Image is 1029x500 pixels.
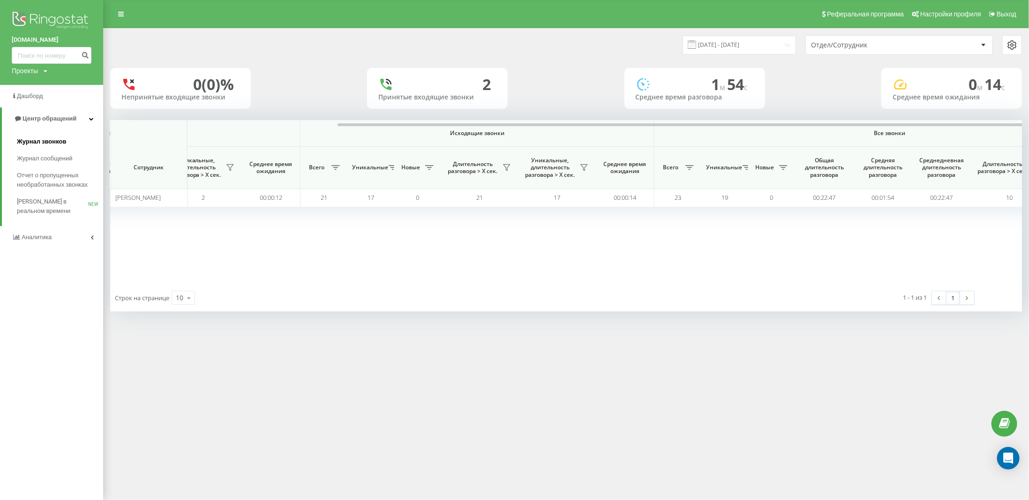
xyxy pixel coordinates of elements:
div: Отдел/Сотрудник [811,41,923,49]
a: [PERSON_NAME] в реальном времениNEW [17,193,103,220]
span: Общая длительность разговора [802,157,847,179]
td: 00:22:47 [912,189,971,207]
div: 10 [176,293,183,303]
div: Open Intercom Messenger [997,447,1020,470]
span: м [720,82,728,92]
span: Реферальная программа [827,10,904,18]
span: 21 [321,193,327,202]
td: 00:00:12 [242,189,300,207]
a: Журнал звонков [17,133,103,150]
span: Настройки профиля [920,10,981,18]
span: 19 [721,193,728,202]
span: 23 [675,193,681,202]
span: Журнал звонков [17,137,66,146]
span: Сотрудник [118,164,179,171]
span: 0 [770,193,774,202]
span: 17 [368,193,374,202]
span: Уникальные [352,164,386,171]
td: 00:22:47 [795,189,854,207]
span: Уникальные [706,164,740,171]
div: 1 - 1 из 1 [903,293,927,302]
span: 10 [1006,193,1013,202]
span: Всего [305,164,329,171]
a: [DOMAIN_NAME] [12,35,91,45]
div: Непринятые входящие звонки [121,93,240,101]
span: Выход [997,10,1016,18]
td: 00:01:54 [854,189,912,207]
img: Ringostat logo [12,9,91,33]
span: 0 [969,74,984,94]
a: Журнал сообщений [17,150,103,167]
div: 2 [482,76,491,93]
a: Отчет о пропущенных необработанных звонках [17,167,103,193]
span: 21 [477,193,483,202]
span: Уникальные, длительность разговора > Х сек. [523,157,577,179]
span: 54 [728,74,748,94]
span: Аналитика [22,234,52,241]
span: [PERSON_NAME] в реальном времени [17,197,88,216]
span: Средняя длительность разговора [861,157,905,179]
div: Среднее время ожидания [893,93,1011,101]
span: Исходящие звонки [323,129,632,137]
span: 17 [554,193,561,202]
div: 0 (0)% [193,76,234,93]
a: Центр обращений [2,107,103,130]
input: Поиск по номеру [12,47,91,64]
span: Длительность разговора > Х сек. [446,160,500,175]
a: 1 [946,291,960,304]
span: c [744,82,748,92]
span: Журнал сообщений [17,154,72,163]
div: Среднее время разговора [636,93,754,101]
span: Отчет о пропущенных необработанных звонках [17,171,98,189]
span: 14 [984,74,1005,94]
div: Проекты [12,66,38,76]
span: Центр обращений [23,115,76,122]
span: Уникальные, длительность разговора > Х сек. [169,157,223,179]
span: Среднее время ожидания [603,160,647,175]
span: Дашборд [17,92,43,99]
span: Всего [659,164,683,171]
div: Принятые входящие звонки [378,93,496,101]
span: [PERSON_NAME] [115,193,161,202]
span: Среднее время ожидания [249,160,293,175]
span: Строк на странице [115,294,169,302]
span: Новые [399,164,422,171]
td: 00:00:14 [596,189,654,207]
span: 0 [416,193,420,202]
span: c [1001,82,1005,92]
span: 2 [202,193,205,202]
span: Среднедневная длительность разговора [919,157,964,179]
span: Новые [753,164,776,171]
span: м [977,82,984,92]
span: 1 [712,74,728,94]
